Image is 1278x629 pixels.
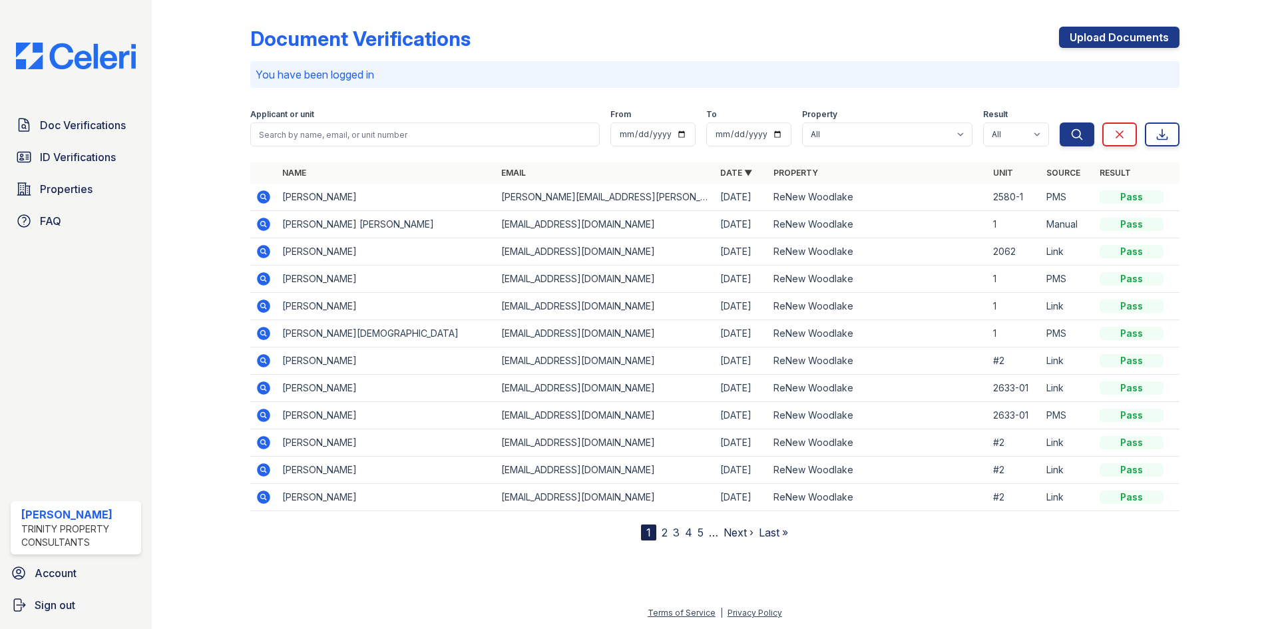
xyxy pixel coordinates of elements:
label: Property [802,109,837,120]
div: Pass [1100,409,1164,422]
td: Link [1041,293,1094,320]
td: PMS [1041,266,1094,293]
div: Pass [1100,190,1164,204]
td: Link [1041,484,1094,511]
td: [PERSON_NAME] [277,293,496,320]
td: 2062 [988,238,1041,266]
td: [PERSON_NAME][DEMOGRAPHIC_DATA] [277,320,496,347]
a: Unit [993,168,1013,178]
div: Pass [1100,436,1164,449]
td: [EMAIL_ADDRESS][DOMAIN_NAME] [496,347,715,375]
p: You have been logged in [256,67,1174,83]
td: #2 [988,457,1041,484]
span: Properties [40,181,93,197]
td: [PERSON_NAME] [277,402,496,429]
div: Trinity Property Consultants [21,523,136,549]
td: [EMAIL_ADDRESS][DOMAIN_NAME] [496,320,715,347]
a: Last » [759,526,788,539]
div: Pass [1100,245,1164,258]
div: Pass [1100,381,1164,395]
td: ReNew Woodlake [768,320,987,347]
td: [DATE] [715,266,768,293]
span: FAQ [40,213,61,229]
td: Link [1041,347,1094,375]
td: [PERSON_NAME] [277,238,496,266]
td: Link [1041,238,1094,266]
td: [PERSON_NAME] [277,184,496,211]
a: Sign out [5,592,146,618]
span: ID Verifications [40,149,116,165]
td: [DATE] [715,347,768,375]
a: Source [1046,168,1080,178]
span: … [709,524,718,540]
a: Email [501,168,526,178]
img: CE_Logo_Blue-a8612792a0a2168367f1c8372b55b34899dd931a85d93a1a3d3e32e68fde9ad4.png [5,43,146,69]
td: [PERSON_NAME] [PERSON_NAME] [277,211,496,238]
td: ReNew Woodlake [768,375,987,402]
td: [EMAIL_ADDRESS][DOMAIN_NAME] [496,238,715,266]
td: 2633-01 [988,375,1041,402]
td: [PERSON_NAME] [277,375,496,402]
td: ReNew Woodlake [768,457,987,484]
td: [EMAIL_ADDRESS][DOMAIN_NAME] [496,457,715,484]
a: Terms of Service [648,608,716,618]
a: Next › [724,526,753,539]
label: Result [983,109,1008,120]
td: [DATE] [715,184,768,211]
a: Privacy Policy [728,608,782,618]
td: [EMAIL_ADDRESS][DOMAIN_NAME] [496,211,715,238]
a: Doc Verifications [11,112,141,138]
td: ReNew Woodlake [768,211,987,238]
td: #2 [988,484,1041,511]
div: [PERSON_NAME] [21,507,136,523]
td: [DATE] [715,429,768,457]
span: Doc Verifications [40,117,126,133]
td: 1 [988,211,1041,238]
td: ReNew Woodlake [768,238,987,266]
td: [PERSON_NAME] [277,347,496,375]
td: 1 [988,266,1041,293]
td: [DATE] [715,457,768,484]
label: To [706,109,717,120]
td: [PERSON_NAME] [277,457,496,484]
div: Pass [1100,354,1164,367]
td: [DATE] [715,238,768,266]
a: FAQ [11,208,141,234]
td: [PERSON_NAME] [277,484,496,511]
td: 1 [988,293,1041,320]
td: [DATE] [715,375,768,402]
td: Link [1041,375,1094,402]
a: Properties [11,176,141,202]
a: 5 [698,526,704,539]
td: 1 [988,320,1041,347]
td: [DATE] [715,402,768,429]
div: Pass [1100,272,1164,286]
a: ID Verifications [11,144,141,170]
td: ReNew Woodlake [768,293,987,320]
a: Date ▼ [720,168,752,178]
div: Pass [1100,327,1164,340]
td: 2580-1 [988,184,1041,211]
span: Sign out [35,597,75,613]
td: Manual [1041,211,1094,238]
div: 1 [641,524,656,540]
td: [DATE] [715,293,768,320]
td: Link [1041,457,1094,484]
div: Document Verifications [250,27,471,51]
td: [DATE] [715,211,768,238]
td: PMS [1041,320,1094,347]
a: 4 [685,526,692,539]
td: #2 [988,429,1041,457]
td: [EMAIL_ADDRESS][DOMAIN_NAME] [496,266,715,293]
div: Pass [1100,491,1164,504]
a: Upload Documents [1059,27,1179,48]
a: 3 [673,526,680,539]
td: ReNew Woodlake [768,484,987,511]
td: PMS [1041,184,1094,211]
td: [EMAIL_ADDRESS][DOMAIN_NAME] [496,293,715,320]
a: Result [1100,168,1131,178]
td: ReNew Woodlake [768,266,987,293]
td: ReNew Woodlake [768,402,987,429]
td: [EMAIL_ADDRESS][DOMAIN_NAME] [496,429,715,457]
